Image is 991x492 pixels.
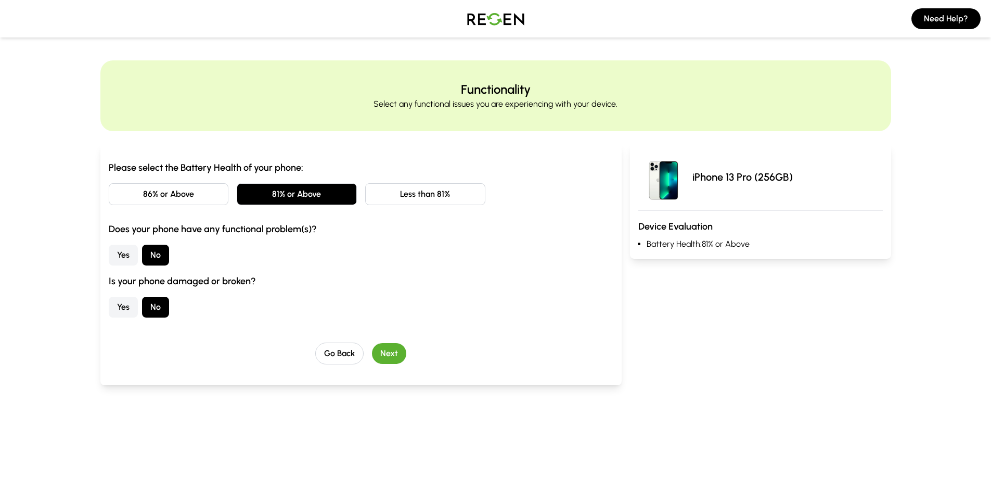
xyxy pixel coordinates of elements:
[142,297,169,318] button: No
[638,152,688,202] img: iPhone 13 Pro
[911,8,981,29] button: Need Help?
[374,98,617,110] p: Select any functional issues you are experiencing with your device.
[109,297,138,318] button: Yes
[109,245,138,266] button: Yes
[109,183,229,205] button: 86% or Above
[109,160,614,175] h3: Please select the Battery Health of your phone:
[372,343,406,364] button: Next
[365,183,485,205] button: Less than 81%
[315,343,364,364] button: Go Back
[459,4,532,33] img: Logo
[647,238,882,250] li: Battery Health: 81% or Above
[237,183,357,205] button: 81% or Above
[109,274,614,288] h3: Is your phone damaged or broken?
[109,222,614,236] h3: Does your phone have any functional problem(s)?
[142,245,169,266] button: No
[638,219,882,234] h3: Device Evaluation
[692,170,793,184] p: iPhone 13 Pro (256GB)
[461,81,531,98] h2: Functionality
